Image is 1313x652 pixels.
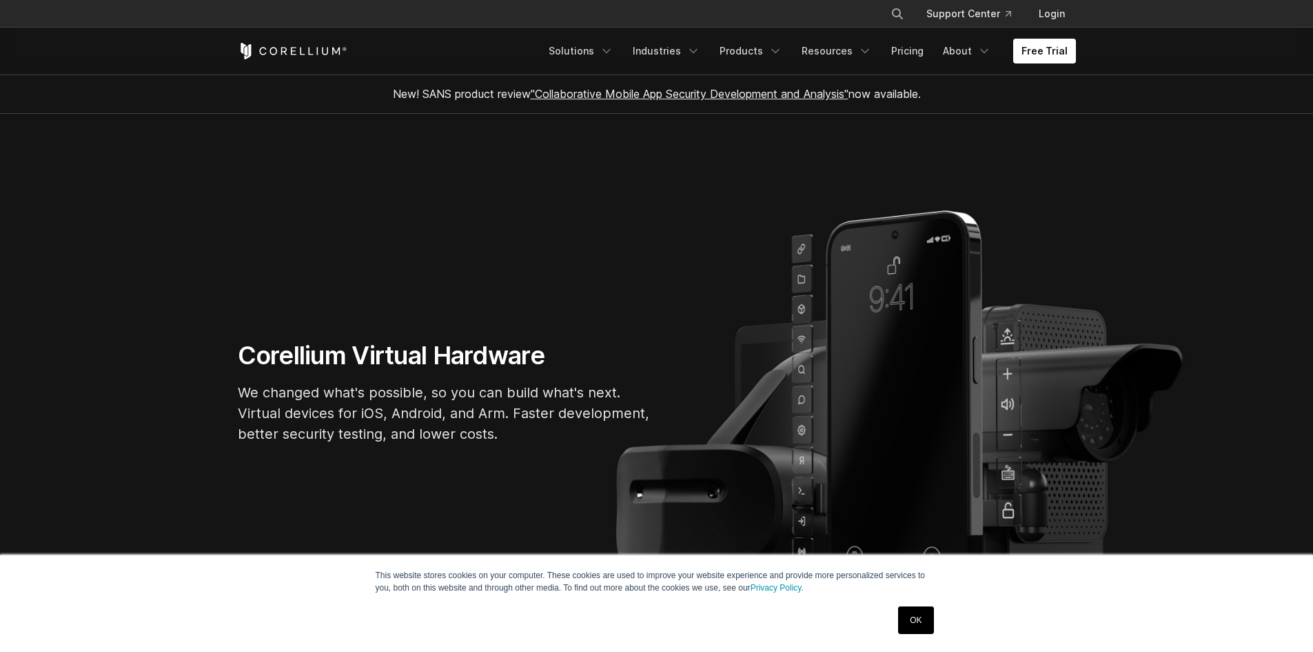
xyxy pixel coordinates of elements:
[540,39,1076,63] div: Navigation Menu
[915,1,1022,26] a: Support Center
[238,382,651,444] p: We changed what's possible, so you can build what's next. Virtual devices for iOS, Android, and A...
[238,43,347,59] a: Corellium Home
[935,39,999,63] a: About
[883,39,932,63] a: Pricing
[393,87,921,101] span: New! SANS product review now available.
[711,39,791,63] a: Products
[540,39,622,63] a: Solutions
[793,39,880,63] a: Resources
[376,569,938,594] p: This website stores cookies on your computer. These cookies are used to improve your website expe...
[1028,1,1076,26] a: Login
[898,606,933,634] a: OK
[874,1,1076,26] div: Navigation Menu
[238,340,651,371] h1: Corellium Virtual Hardware
[624,39,709,63] a: Industries
[1013,39,1076,63] a: Free Trial
[885,1,910,26] button: Search
[531,87,848,101] a: "Collaborative Mobile App Security Development and Analysis"
[751,583,804,593] a: Privacy Policy.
